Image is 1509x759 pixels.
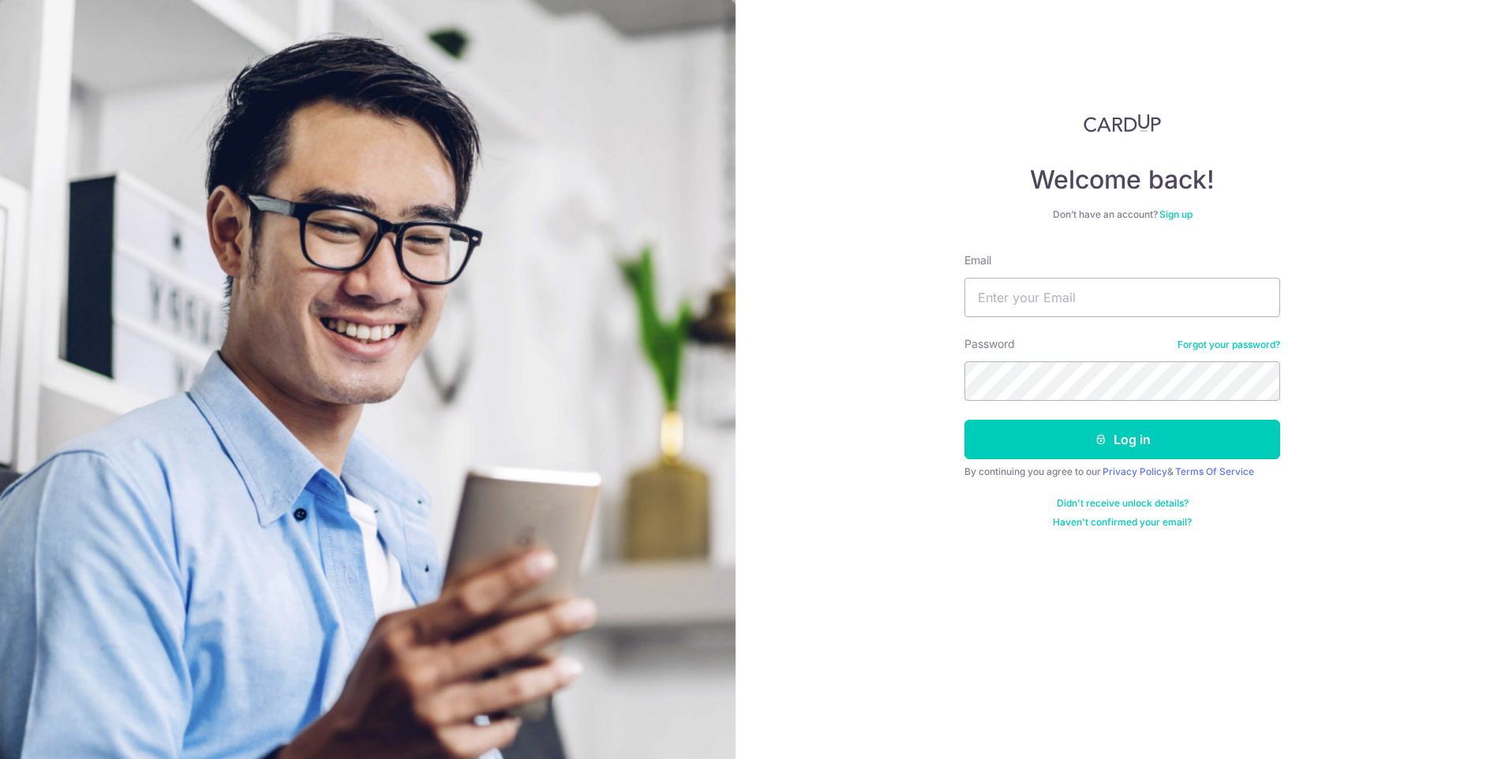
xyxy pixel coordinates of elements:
input: Enter your Email [964,278,1280,317]
label: Password [964,336,1015,352]
h4: Welcome back! [964,164,1280,196]
a: Forgot your password? [1178,338,1280,351]
a: Didn't receive unlock details? [1057,497,1189,510]
div: By continuing you agree to our & [964,465,1280,478]
img: CardUp Logo [1084,114,1161,133]
label: Email [964,252,991,268]
a: Sign up [1159,208,1193,220]
a: Privacy Policy [1103,465,1167,477]
a: Terms Of Service [1175,465,1254,477]
a: Haven't confirmed your email? [1053,516,1192,529]
div: Don’t have an account? [964,208,1280,221]
button: Log in [964,420,1280,459]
